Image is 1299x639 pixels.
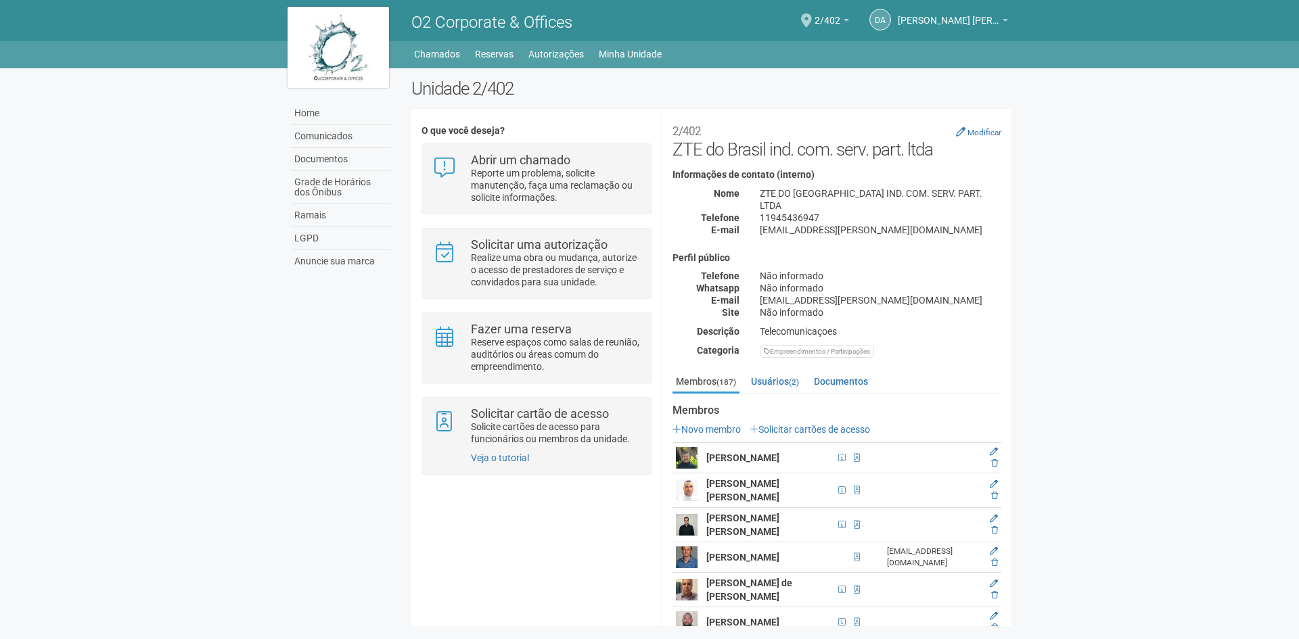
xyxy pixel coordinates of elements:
[991,458,998,468] a: Excluir membro
[696,283,739,293] strong: Whatsapp
[869,9,891,30] a: DA
[990,546,998,556] a: Editar membro
[991,558,998,567] a: Excluir membro
[411,13,572,32] span: O2 Corporate & Offices
[411,78,1011,99] h2: Unidade 2/402
[815,2,840,26] span: 2/402
[967,128,1001,137] small: Modificar
[716,377,736,387] small: (187)
[991,623,998,632] a: Excluir membro
[673,170,1001,180] h4: Informações de contato (interno)
[291,227,391,250] a: LGPD
[697,345,739,356] strong: Categoria
[291,171,391,204] a: Grade de Horários dos Ônibus
[750,212,1011,224] div: 11945436947
[750,306,1011,318] div: Não informado
[990,579,998,588] a: Editar membro
[706,513,779,537] strong: [PERSON_NAME] [PERSON_NAME]
[471,252,641,288] p: Realize uma obra ou mudança, autorize o acesso de prestadores de serviço e convidados para sua un...
[990,611,998,621] a: Editar membro
[599,45,662,64] a: Minha Unidade
[432,239,640,288] a: Solicitar uma autorização Realize uma obra ou mudança, autorize o acesso de prestadores de serviç...
[760,345,874,358] div: Empreendimentos / Participações
[991,491,998,500] a: Excluir membro
[291,148,391,171] a: Documentos
[815,17,849,28] a: 2/402
[414,45,460,64] a: Chamados
[673,119,1001,160] h2: ZTE do Brasil ind. com. serv. part. ltda
[471,237,608,252] strong: Solicitar uma autorização
[750,282,1011,294] div: Não informado
[711,224,739,235] strong: E-mail
[706,552,779,563] strong: [PERSON_NAME]
[291,250,391,273] a: Anuncie sua marca
[475,45,514,64] a: Reservas
[701,270,739,281] strong: Telefone
[432,408,640,445] a: Solicitar cartão de acesso Solicite cartões de acesso para funcionários ou membros da unidade.
[432,154,640,204] a: Abrir um chamado Reporte um problema, solicite manutenção, faça uma reclamação ou solicite inform...
[676,479,698,501] img: user.png
[811,371,871,392] a: Documentos
[288,7,389,88] img: logo.jpg
[432,323,640,373] a: Fazer uma reserva Reserve espaços como salas de reunião, auditórios ou áreas comum do empreendime...
[676,514,698,536] img: user.png
[471,336,641,373] p: Reserve espaços como salas de reunião, auditórios ou áreas comum do empreendimento.
[528,45,584,64] a: Autorizações
[471,167,641,204] p: Reporte um problema, solicite manutenção, faça uma reclamação ou solicite informações.
[990,514,998,523] a: Editar membro
[291,102,391,125] a: Home
[697,326,739,337] strong: Descrição
[676,611,698,633] img: user.png
[750,294,1011,306] div: [EMAIL_ADDRESS][PERSON_NAME][DOMAIN_NAME]
[722,307,739,318] strong: Site
[673,371,739,394] a: Membros(187)
[898,17,1008,28] a: [PERSON_NAME] [PERSON_NAME] [PERSON_NAME]
[676,546,698,568] img: user.png
[750,424,870,435] a: Solicitar cartões de acesso
[706,617,779,628] strong: [PERSON_NAME]
[991,590,998,600] a: Excluir membro
[291,125,391,148] a: Comunicados
[673,124,701,138] small: 2/402
[421,126,651,136] h4: O que você deseja?
[471,421,641,445] p: Solicite cartões de acesso para funcionários ou membros da unidade.
[471,452,529,463] a: Veja o tutorial
[991,525,998,535] a: Excluir membro
[701,212,739,223] strong: Telefone
[990,447,998,456] a: Editar membro
[750,325,1011,337] div: Telecomunicaçoes
[750,187,1011,212] div: ZTE DO [GEOGRAPHIC_DATA] IND. COM. SERV. PART. LTDA
[898,2,999,26] span: Daniel Andres Soto Lozada
[789,377,799,387] small: (2)
[673,404,1001,417] strong: Membros
[956,126,1001,137] a: Modificar
[471,406,609,421] strong: Solicitar cartão de acesso
[748,371,802,392] a: Usuários(2)
[706,452,779,463] strong: [PERSON_NAME]
[750,224,1011,236] div: [EMAIL_ADDRESS][PERSON_NAME][DOMAIN_NAME]
[711,295,739,306] strong: E-mail
[673,424,741,435] a: Novo membro
[887,546,982,569] div: [EMAIL_ADDRESS][DOMAIN_NAME]
[990,479,998,489] a: Editar membro
[706,478,779,502] strong: [PERSON_NAME] [PERSON_NAME]
[750,270,1011,282] div: Não informado
[471,322,572,336] strong: Fazer uma reserva
[471,153,570,167] strong: Abrir um chamado
[676,447,698,469] img: user.png
[291,204,391,227] a: Ramais
[714,188,739,199] strong: Nome
[706,577,792,602] strong: [PERSON_NAME] de [PERSON_NAME]
[676,579,698,600] img: user.png
[673,253,1001,263] h4: Perfil público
